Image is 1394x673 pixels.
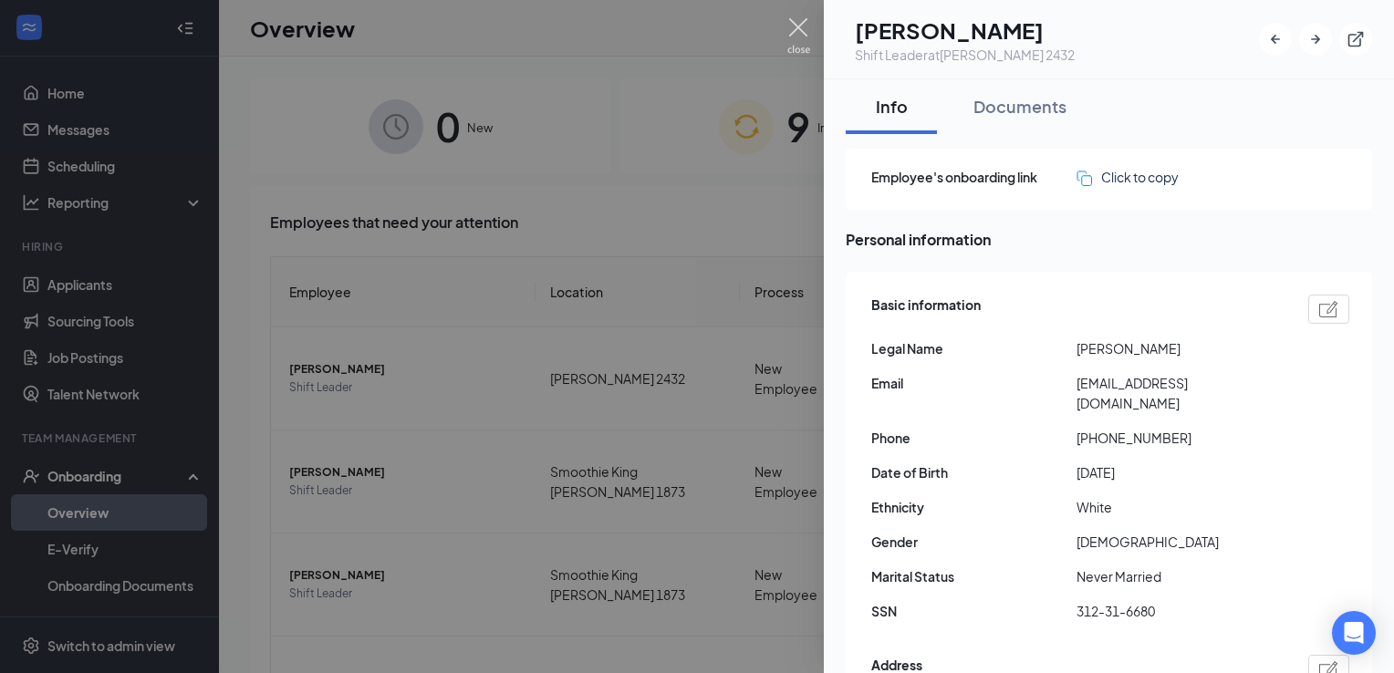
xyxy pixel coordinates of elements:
[871,295,981,324] span: Basic information
[1339,23,1372,56] button: ExternalLink
[1347,30,1365,48] svg: ExternalLink
[1077,462,1282,482] span: [DATE]
[871,462,1077,482] span: Date of Birth
[846,228,1372,251] span: Personal information
[855,15,1075,46] h1: [PERSON_NAME]
[871,566,1077,586] span: Marital Status
[1077,497,1282,517] span: White
[871,601,1077,621] span: SSN
[1077,532,1282,552] span: [DEMOGRAPHIC_DATA]
[1077,428,1282,448] span: [PHONE_NUMBER]
[1266,30,1285,48] svg: ArrowLeftNew
[1299,23,1332,56] button: ArrowRight
[1077,373,1282,413] span: [EMAIL_ADDRESS][DOMAIN_NAME]
[1306,30,1325,48] svg: ArrowRight
[1077,338,1282,358] span: [PERSON_NAME]
[855,46,1075,64] div: Shift Leader at [PERSON_NAME] 2432
[871,373,1077,393] span: Email
[1077,171,1092,186] img: click-to-copy.71757273a98fde459dfc.svg
[864,95,919,118] div: Info
[871,167,1077,187] span: Employee's onboarding link
[1077,167,1179,187] button: Click to copy
[1077,566,1282,586] span: Never Married
[871,338,1077,358] span: Legal Name
[1259,23,1292,56] button: ArrowLeftNew
[871,532,1077,552] span: Gender
[871,428,1077,448] span: Phone
[871,497,1077,517] span: Ethnicity
[1077,601,1282,621] span: 312-31-6680
[973,95,1066,118] div: Documents
[1332,611,1376,655] div: Open Intercom Messenger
